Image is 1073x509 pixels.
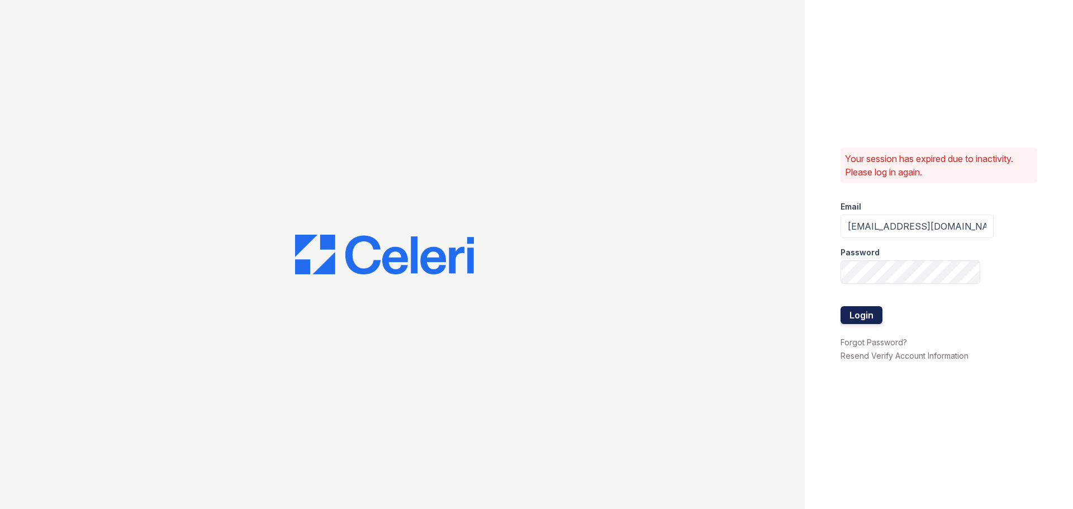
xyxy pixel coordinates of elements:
[841,306,882,324] button: Login
[841,247,880,258] label: Password
[841,201,861,212] label: Email
[845,152,1033,179] p: Your session has expired due to inactivity. Please log in again.
[841,337,907,347] a: Forgot Password?
[295,235,474,275] img: CE_Logo_Blue-a8612792a0a2168367f1c8372b55b34899dd931a85d93a1a3d3e32e68fde9ad4.png
[841,351,968,360] a: Resend Verify Account Information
